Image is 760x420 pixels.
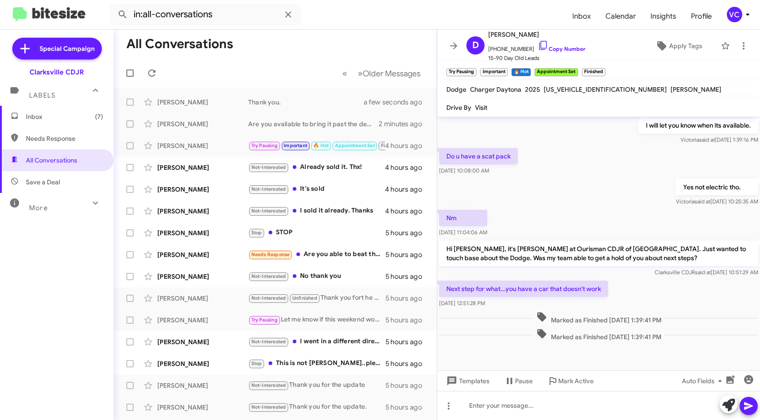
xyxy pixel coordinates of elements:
[251,273,286,279] span: Not-Interested
[248,358,385,369] div: This is not [PERSON_NAME]..please do not text again
[385,228,430,237] div: 5 hours ago
[248,98,375,107] div: Thank you.
[472,38,479,53] span: D
[695,198,710,205] span: said at
[643,3,684,30] a: Insights
[342,68,347,79] span: «
[439,241,758,266] p: Hi [PERSON_NAME], it's [PERSON_NAME] at Ourisman CDJR of [GEOGRAPHIC_DATA]. Just wanted to touch ...
[385,272,430,281] div: 5 hours ago
[385,163,430,172] div: 4 hours ago
[248,315,385,325] div: Let me know if this weekend work best.
[385,316,430,325] div: 5 hours ago
[12,38,102,59] a: Special Campaign
[248,184,385,194] div: It's sold
[157,381,248,390] div: [PERSON_NAME]
[670,85,721,94] span: [PERSON_NAME]
[515,373,533,389] span: Pause
[157,337,248,346] div: [PERSON_NAME]
[439,281,608,297] p: Next step for what...you have a car that doesn't work
[470,85,521,94] span: Charger Daytona
[358,68,363,79] span: »
[248,336,385,347] div: I went in a different direction with this vehicle. I already sold it. Thanks
[675,373,733,389] button: Auto Fields
[352,64,426,83] button: Next
[639,117,758,133] p: I will let you know when its available.
[157,294,248,303] div: [PERSON_NAME]
[446,85,466,94] span: Dodge
[157,403,248,412] div: [PERSON_NAME]
[251,186,286,192] span: Not-Interested
[640,38,716,54] button: Apply Tags
[385,250,430,259] div: 5 hours ago
[248,402,385,412] div: Thank you for the update.
[29,204,48,212] span: More
[385,337,430,346] div: 5 hours ago
[313,143,329,148] span: 🔥 Hot
[157,272,248,281] div: [PERSON_NAME]
[157,185,248,194] div: [PERSON_NAME]
[157,163,248,172] div: [PERSON_NAME]
[439,167,489,174] span: [DATE] 10:08:00 AM
[248,162,385,173] div: Already sold it. Thx!
[248,380,385,390] div: Thank you for the update
[379,119,430,128] div: 2 minutes ago
[337,64,353,83] button: Previous
[558,373,594,389] span: Mark Active
[582,68,605,76] small: Finished
[26,112,103,121] span: Inbox
[565,3,598,30] a: Inbox
[446,104,471,112] span: Drive By
[533,328,665,341] span: Marked as Finished [DATE] 1:39:41 PM
[446,68,476,76] small: Try Pausing
[251,230,262,236] span: Stop
[488,40,585,54] span: [PHONE_NUMBER]
[598,3,643,30] span: Calendar
[655,269,758,276] span: Clarksville CDJR [DATE] 10:51:29 AM
[26,156,77,165] span: All Conversations
[385,185,430,194] div: 4 hours ago
[157,250,248,259] div: [PERSON_NAME]
[680,136,758,143] span: Victoria [DATE] 1:39:16 PM
[719,7,750,22] button: VC
[540,373,601,389] button: Mark Active
[251,252,290,257] span: Needs Response
[533,311,665,325] span: Marked as Finished [DATE] 1:39:41 PM
[381,143,401,148] span: Finished
[95,112,103,121] span: (7)
[676,198,758,205] span: Victoria [DATE] 10:25:35 AM
[385,207,430,216] div: 4 hours ago
[157,228,248,237] div: [PERSON_NAME]
[497,373,540,389] button: Pause
[251,404,286,410] span: Not-Interested
[535,68,578,76] small: Appointment Set
[385,403,430,412] div: 5 hours ago
[284,143,307,148] span: Important
[26,134,103,143] span: Needs Response
[40,44,95,53] span: Special Campaign
[439,148,518,164] p: Do u have a scat pack
[157,207,248,216] div: [PERSON_NAME]
[375,98,430,107] div: a few seconds ago
[684,3,719,30] a: Profile
[682,373,725,389] span: Auto Fields
[385,294,430,303] div: 5 hours ago
[248,140,385,151] div: Next step for what...you have a car that doesn't work
[248,249,385,260] div: Are you able to beat that?
[157,119,248,128] div: [PERSON_NAME]
[248,206,385,216] div: I sold it already. Thanks
[480,68,507,76] small: Important
[439,210,487,226] p: Nm
[251,295,286,301] span: Not-Interested
[385,381,430,390] div: 5 hours ago
[30,68,84,77] div: Clarksville CDJR
[251,361,262,366] span: Stop
[488,54,585,63] span: 15-90 Day Old Leads
[445,373,490,389] span: Templates
[337,64,426,83] nav: Page navigation example
[385,359,430,368] div: 5 hours ago
[699,136,715,143] span: said at
[538,45,585,52] a: Copy Number
[437,373,497,389] button: Templates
